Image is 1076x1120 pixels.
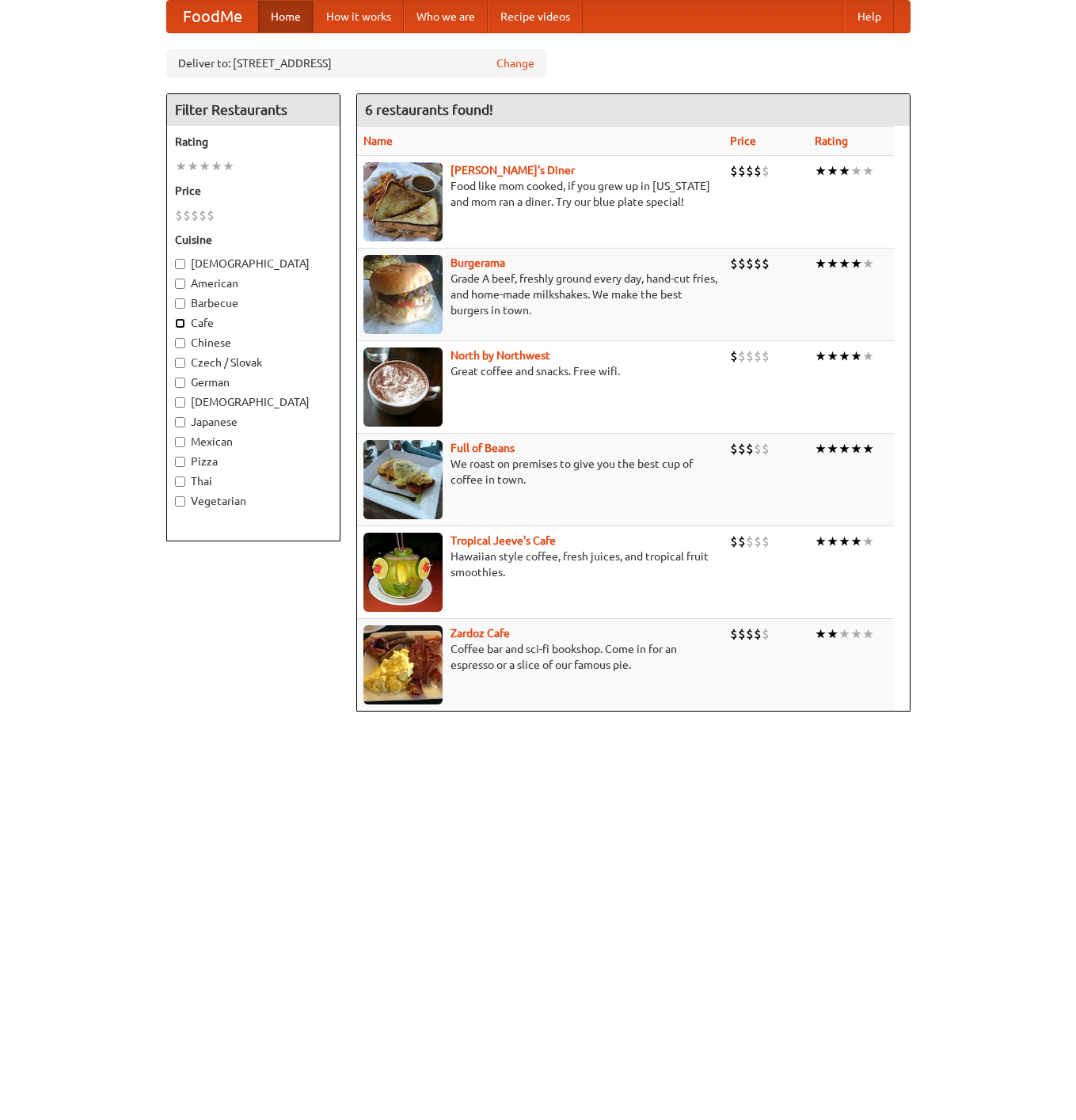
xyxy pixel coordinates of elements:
[754,347,762,365] li: $
[175,183,332,199] h5: Price
[175,374,332,390] label: German
[451,627,510,640] a: Zardoz Cafe
[363,641,717,673] p: Coffee bar and sci-fi bookshop. Come in for an espresso or a slice of our famous pie.
[730,347,738,365] li: $
[827,162,838,180] li: ★
[815,347,827,365] li: ★
[167,94,340,126] h4: Filter Restaurants
[175,279,185,289] input: American
[451,256,505,269] b: Burgerama
[845,1,894,32] a: Help
[175,207,183,224] li: $
[838,625,850,643] li: ★
[258,1,314,32] a: Home
[363,162,443,241] img: sallys.jpg
[738,625,746,643] li: $
[175,457,185,467] input: Pizza
[815,255,827,272] li: ★
[762,440,770,457] li: $
[850,625,862,643] li: ★
[199,158,211,175] li: ★
[451,164,575,177] a: [PERSON_NAME]'s Diner
[175,496,185,507] input: Vegetarian
[363,549,717,580] p: Hawaiian style coffee, fresh juices, and tropical fruit smoothies.
[199,207,207,224] li: $
[314,1,404,32] a: How it works
[754,625,762,643] li: $
[850,533,862,550] li: ★
[738,533,746,550] li: $
[862,625,874,643] li: ★
[746,162,754,180] li: $
[365,102,493,117] ng-pluralize: 6 restaurants found!
[762,347,770,365] li: $
[815,533,827,550] li: ★
[730,162,738,180] li: $
[167,1,258,32] a: FoodMe
[730,440,738,457] li: $
[175,397,185,408] input: [DEMOGRAPHIC_DATA]
[838,162,850,180] li: ★
[363,135,393,147] a: Name
[175,318,185,328] input: Cafe
[838,440,850,457] li: ★
[754,533,762,550] li: $
[746,440,754,457] li: $
[815,625,827,643] li: ★
[496,55,534,71] a: Change
[175,355,332,370] label: Czech / Slovak
[175,454,332,469] label: Pizza
[175,493,332,509] label: Vegetarian
[183,207,191,224] li: $
[827,625,838,643] li: ★
[175,417,185,427] input: Japanese
[827,533,838,550] li: ★
[862,347,874,365] li: ★
[762,533,770,550] li: $
[862,162,874,180] li: ★
[175,338,185,348] input: Chinese
[850,162,862,180] li: ★
[207,207,215,224] li: $
[175,259,185,269] input: [DEMOGRAPHIC_DATA]
[363,440,443,519] img: beans.jpg
[730,533,738,550] li: $
[175,473,332,489] label: Thai
[451,442,515,454] a: Full of Beans
[175,335,332,351] label: Chinese
[451,349,550,362] a: North by Northwest
[762,255,770,272] li: $
[815,440,827,457] li: ★
[838,347,850,365] li: ★
[827,255,838,272] li: ★
[175,315,332,331] label: Cafe
[175,275,332,291] label: American
[738,255,746,272] li: $
[738,440,746,457] li: $
[762,162,770,180] li: $
[175,358,185,368] input: Czech / Slovak
[850,255,862,272] li: ★
[175,394,332,410] label: [DEMOGRAPHIC_DATA]
[222,158,234,175] li: ★
[175,476,185,487] input: Thai
[175,414,332,430] label: Japanese
[838,533,850,550] li: ★
[850,347,862,365] li: ★
[754,440,762,457] li: $
[404,1,488,32] a: Who we are
[730,255,738,272] li: $
[738,347,746,365] li: $
[363,178,717,210] p: Food like mom cooked, if you grew up in [US_STATE] and mom ran a diner. Try our blue plate special!
[730,135,756,147] a: Price
[175,295,332,311] label: Barbecue
[191,207,199,224] li: $
[211,158,222,175] li: ★
[862,533,874,550] li: ★
[738,162,746,180] li: $
[754,162,762,180] li: $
